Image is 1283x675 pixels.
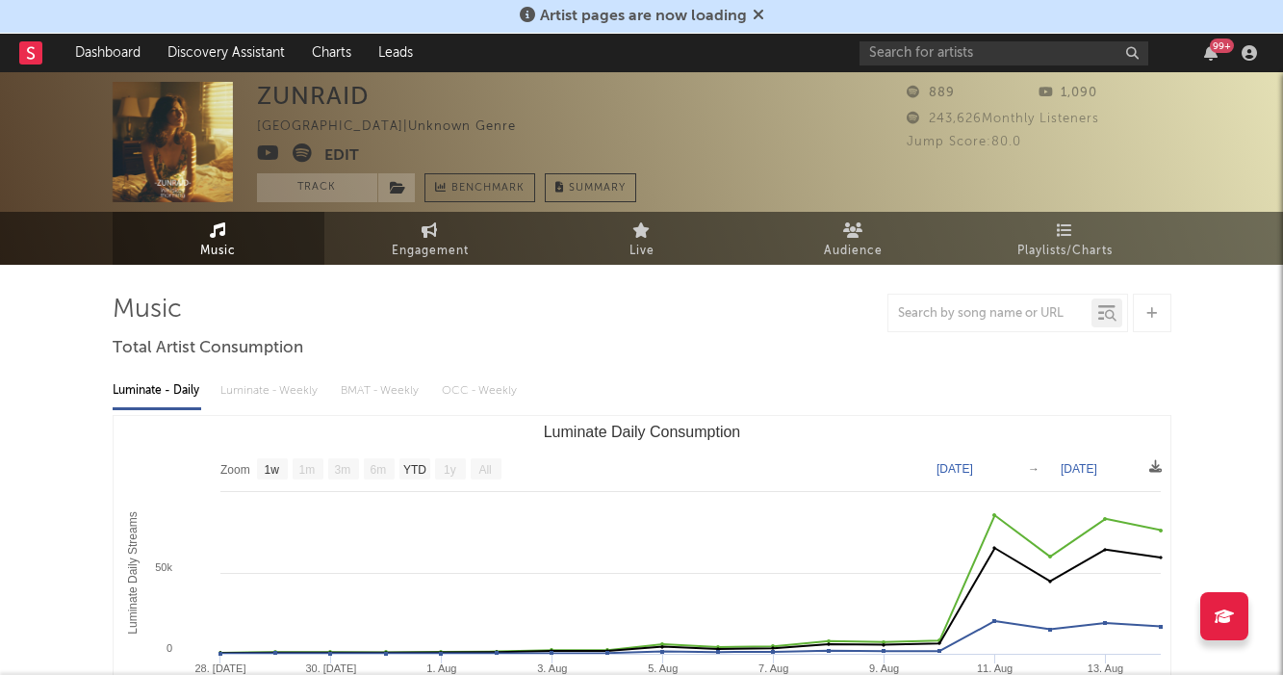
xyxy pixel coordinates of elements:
span: Benchmark [451,177,525,200]
span: Summary [569,183,626,194]
a: Charts [298,34,365,72]
a: Live [536,212,748,265]
text: 7. Aug [758,662,788,674]
span: Music [200,240,236,263]
span: Artist pages are now loading [540,9,747,24]
button: Track [257,173,377,202]
span: Playlists/Charts [1017,240,1113,263]
span: 1,090 [1039,87,1097,99]
span: Jump Score: 80.0 [907,136,1021,148]
text: 1. Aug [426,662,456,674]
text: All [478,463,491,477]
button: 99+ [1204,45,1218,61]
a: Engagement [324,212,536,265]
span: Audience [824,240,883,263]
text: 11. Aug [976,662,1012,674]
a: Playlists/Charts [960,212,1171,265]
a: Music [113,212,324,265]
text: 5. Aug [648,662,678,674]
div: ZUNRAID [257,82,370,110]
button: Edit [324,143,359,168]
text: 3m [334,463,350,477]
a: Leads [365,34,426,72]
text: 6m [370,463,386,477]
text: 0 [166,642,171,654]
text: 50k [155,561,172,573]
div: 99 + [1210,39,1234,53]
text: → [1028,462,1039,476]
span: 889 [907,87,955,99]
text: [DATE] [1061,462,1097,476]
text: [DATE] [937,462,973,476]
span: Live [629,240,654,263]
span: Dismiss [753,9,764,24]
a: Dashboard [62,34,154,72]
text: 30. [DATE] [305,662,356,674]
text: 3. Aug [537,662,567,674]
a: Audience [748,212,960,265]
text: 1m [298,463,315,477]
input: Search by song name or URL [888,306,1091,322]
span: 243,626 Monthly Listeners [907,113,1099,125]
text: 13. Aug [1087,662,1122,674]
text: Zoom [220,463,250,477]
span: Total Artist Consumption [113,337,303,360]
text: 9. Aug [869,662,899,674]
a: Benchmark [424,173,535,202]
div: Luminate - Daily [113,375,201,407]
input: Search for artists [860,41,1148,65]
text: 1y [444,463,456,477]
div: [GEOGRAPHIC_DATA] | Unknown Genre [257,116,538,139]
a: Discovery Assistant [154,34,298,72]
text: YTD [402,463,425,477]
button: Summary [545,173,636,202]
text: Luminate Daily Consumption [543,424,740,440]
text: 1w [264,463,279,477]
text: 28. [DATE] [194,662,245,674]
text: Luminate Daily Streams [125,511,139,634]
span: Engagement [392,240,469,263]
